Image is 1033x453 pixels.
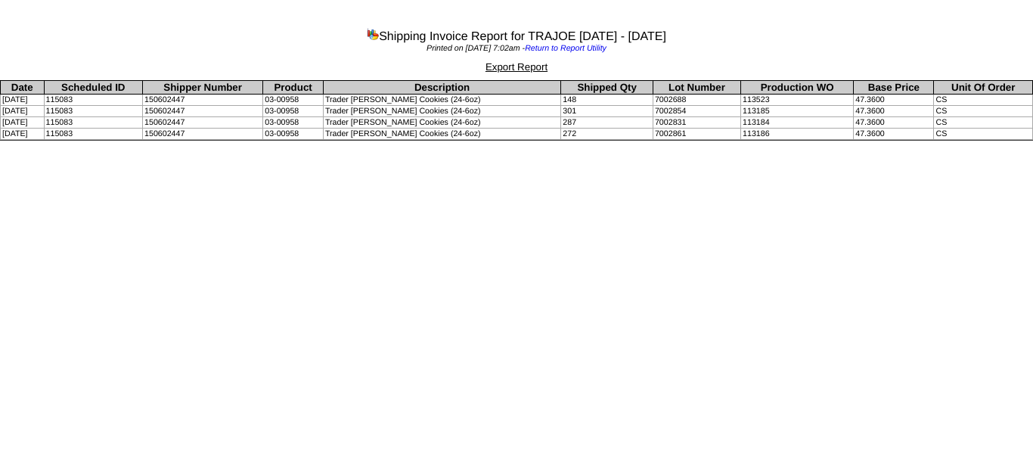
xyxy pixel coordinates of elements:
th: Scheduled ID [44,81,142,95]
td: [DATE] [1,95,45,106]
td: 7002688 [653,95,740,106]
th: Shipper Number [143,81,263,95]
td: 272 [561,129,653,140]
td: Trader [PERSON_NAME] Cookies (24-6oz) [323,95,560,106]
td: 301 [561,106,653,117]
td: 113186 [741,129,854,140]
th: Production WO [741,81,854,95]
td: 03-00958 [263,129,324,140]
td: 47.3600 [854,106,934,117]
th: Unit Of Order [934,81,1033,95]
td: CS [934,95,1033,106]
td: 287 [561,117,653,129]
a: Export Report [485,61,548,73]
th: Product [263,81,324,95]
td: 7002831 [653,117,740,129]
td: 47.3600 [854,95,934,106]
td: 115083 [44,117,142,129]
td: 7002854 [653,106,740,117]
td: 115083 [44,95,142,106]
td: CS [934,106,1033,117]
td: 03-00958 [263,95,324,106]
td: CS [934,129,1033,140]
td: [DATE] [1,106,45,117]
td: 7002861 [653,129,740,140]
th: Shipped Qty [561,81,653,95]
td: 113184 [741,117,854,129]
th: Base Price [854,81,934,95]
td: 115083 [44,129,142,140]
td: Trader [PERSON_NAME] Cookies (24-6oz) [323,129,560,140]
td: 150602447 [143,129,263,140]
td: 03-00958 [263,117,324,129]
td: 113523 [741,95,854,106]
img: graph.gif [367,28,379,40]
td: 47.3600 [854,117,934,129]
td: [DATE] [1,129,45,140]
td: CS [934,117,1033,129]
td: 113185 [741,106,854,117]
td: Trader [PERSON_NAME] Cookies (24-6oz) [323,117,560,129]
td: [DATE] [1,117,45,129]
th: Lot Number [653,81,740,95]
td: 150602447 [143,106,263,117]
td: 03-00958 [263,106,324,117]
th: Date [1,81,45,95]
th: Description [323,81,560,95]
td: 148 [561,95,653,106]
td: 150602447 [143,95,263,106]
td: 115083 [44,106,142,117]
td: 150602447 [143,117,263,129]
td: 47.3600 [854,129,934,140]
a: Return to Report Utility [525,44,606,53]
td: Trader [PERSON_NAME] Cookies (24-6oz) [323,106,560,117]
